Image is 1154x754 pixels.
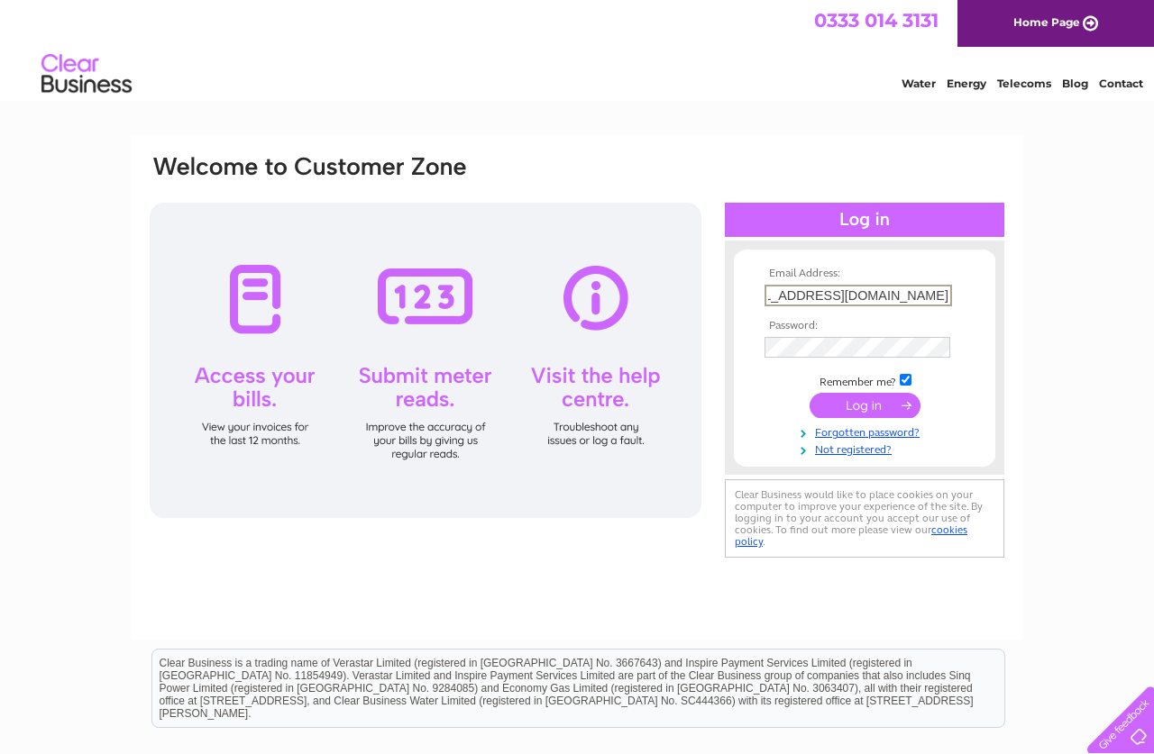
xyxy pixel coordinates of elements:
[902,77,936,90] a: Water
[760,268,969,280] th: Email Address:
[152,10,1004,87] div: Clear Business is a trading name of Verastar Limited (registered in [GEOGRAPHIC_DATA] No. 3667643...
[765,440,969,457] a: Not registered?
[1099,77,1143,90] a: Contact
[810,393,920,418] input: Submit
[814,9,939,32] a: 0333 014 3131
[735,523,967,548] a: cookies policy
[760,371,969,389] td: Remember me?
[725,479,1004,558] div: Clear Business would like to place cookies on your computer to improve your experience of the sit...
[947,77,986,90] a: Energy
[41,47,133,102] img: logo.png
[1062,77,1088,90] a: Blog
[997,77,1051,90] a: Telecoms
[765,422,969,440] a: Forgotten password?
[760,320,969,332] th: Password:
